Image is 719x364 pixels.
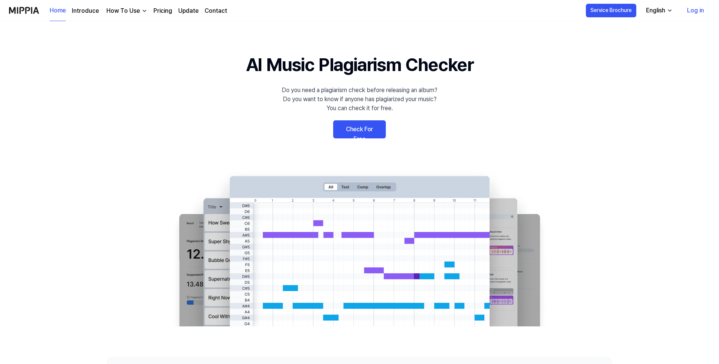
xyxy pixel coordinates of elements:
a: Check For Free [333,120,386,138]
img: down [141,8,147,14]
a: Introduce [72,6,99,15]
img: main Image [164,168,555,326]
a: Pricing [153,6,172,15]
a: Update [178,6,199,15]
button: Service Brochure [586,4,636,17]
div: How To Use [105,6,141,15]
h1: AI Music Plagiarism Checker [246,51,473,78]
button: How To Use [105,6,147,15]
a: Home [50,0,66,21]
a: Contact [205,6,227,15]
div: Do you need a plagiarism check before releasing an album? Do you want to know if anyone has plagi... [282,86,437,113]
button: English [640,3,677,18]
div: English [645,6,667,15]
